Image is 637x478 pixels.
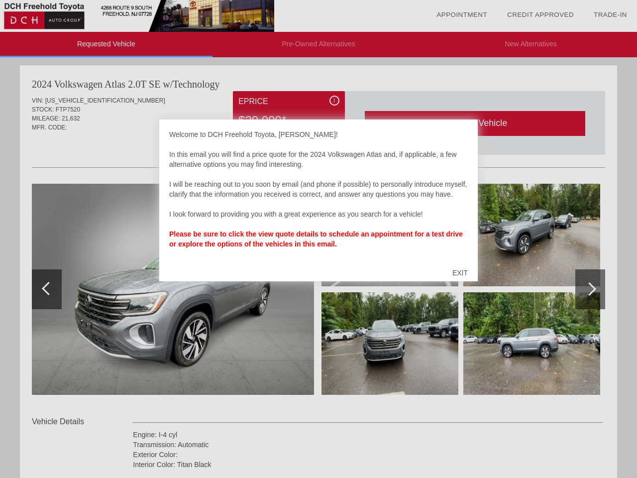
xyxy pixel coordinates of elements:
div: Welcome to DCH Freehold Toyota, [PERSON_NAME]! In this email you will find a price quote for the ... [169,129,468,259]
a: Credit Approved [507,11,574,18]
a: Trade-In [594,11,627,18]
div: EXIT [442,258,478,288]
a: Appointment [436,11,487,18]
b: Please be sure to click the view quote details to schedule an appointment for a test drive or exp... [169,230,463,248]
